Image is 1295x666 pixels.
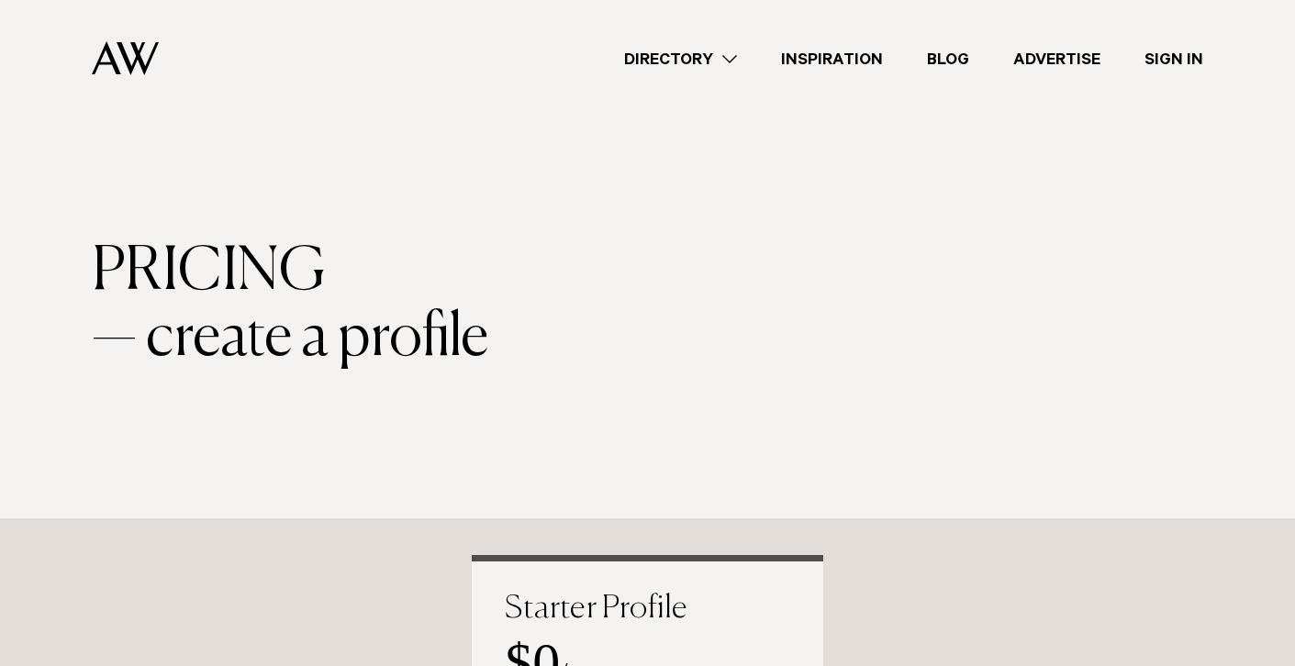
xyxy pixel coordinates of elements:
[505,593,789,625] h2: Starter Profile
[92,239,1203,305] div: Pricing
[905,47,991,72] a: Blog
[602,47,759,72] a: Directory
[759,47,905,72] a: Inspiration
[92,305,137,372] span: —
[92,41,159,75] img: Auckland Weddings Logo
[146,305,488,372] span: create a profile
[1122,47,1225,72] a: Sign In
[991,47,1122,72] a: Advertise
